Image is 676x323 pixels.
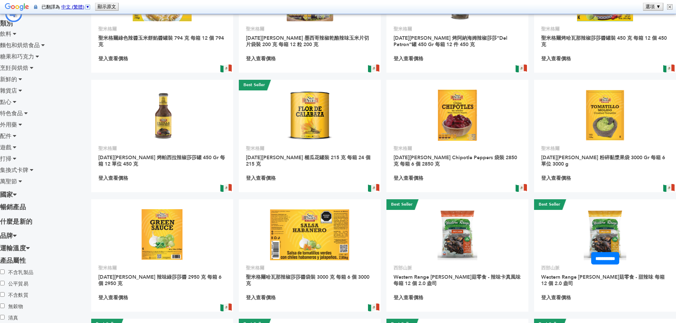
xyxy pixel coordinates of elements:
[541,154,665,167] a: [DATE][PERSON_NAME] 粉碎黏漿果袋 3000 Gr 每箱 6 單位 3000 g
[98,295,128,301] a: 登入查看價格
[246,26,264,32] font: 聖米格爾
[98,154,225,167] a: [DATE][PERSON_NAME] 烤帕西拉辣椒莎莎罐 450 Gr 每箱 12 單位 450 克
[246,56,276,62] a: 登入查看價格
[246,265,264,271] font: 聖米格爾
[394,274,521,287] a: Western Range [PERSON_NAME]菇零食 - 辣味卡真風味 每箱 12 個 2.0 盎司
[98,175,128,182] a: 登入查看價格
[246,145,264,152] font: 聖米格爾
[98,56,128,62] a: 登入查看價格
[586,90,624,141] img: San Miguel 粉碎黏漿果袋 3000 Gr 每箱 6 單位 3000 g
[394,55,423,62] font: 登入查看價格
[5,2,29,12] img: Google 翻譯
[286,90,333,141] img: San Miguel 櫛瓜花罐裝 215 克 每箱 24 個 215 克
[61,4,84,10] span: 中文 (繁體)
[394,35,507,48] a: [DATE][PERSON_NAME] 烤阿納海姆辣椒莎莎“Del Patron”罐 450 Gr 每箱 12 件 450 克
[8,269,33,276] font: 不含乳製品
[541,145,560,152] font: 聖米格爾
[246,35,369,48] a: [DATE][PERSON_NAME] 墨西哥辣椒乾酪辣味玉米片切片袋裝 200 克 每箱 12 粒 200 克
[394,295,423,301] a: 登入查看價格
[8,292,28,299] font: 不含麩質
[98,55,128,62] font: 登入查看價格
[394,26,412,32] font: 聖米格爾
[541,265,560,271] font: 西部山脈
[246,274,369,287] a: 聖米格爾哈瓦那辣椒莎莎醬袋裝 3000 克 每箱 6 個 3000 克
[142,209,183,260] img: San Miguel 辣味綠莎莎醬 2950 克 每箱 6 個 2950 克
[541,274,665,287] a: Western Range [PERSON_NAME]菇零食 - 甜辣味 每箱 12 個 2.0 盎司
[98,265,117,271] font: 聖米格爾
[95,3,118,10] button: 顯示原文
[150,90,174,141] img: San Miguel 烤帕西拉辣椒莎莎罐 450 Gr 每箱 12 單位 450 克
[246,295,276,301] a: 登入查看價格
[394,175,423,182] a: 登入查看價格
[394,145,412,152] font: 聖米格爾
[667,4,672,10] img: 關閉
[42,4,92,10] span: 已翻譯為
[270,209,350,260] img: 聖米格爾哈瓦那辣椒莎莎醬袋裝 3000 克 每箱 6 個 3000 克
[584,209,626,260] img: Western Range 波特菇零食 - 甜辣味 每箱 12 個 2.0 盎司
[98,274,221,287] a: [DATE][PERSON_NAME] 辣味綠莎莎醬 2950 克 每箱 6 個 2950 克
[98,35,224,48] a: 聖米格爾綠色辣醬玉米餅餡醬罐裝 794 克 每箱 12 個 794 克
[541,55,571,62] font: 登入查看價格
[541,26,560,32] font: 聖米格爾
[541,175,571,182] a: 登入查看價格
[541,56,571,62] a: 登入查看價格
[394,56,423,62] a: 登入查看價格
[98,145,117,152] font: 聖米格爾
[541,295,571,301] a: 登入查看價格
[246,154,370,167] a: [DATE][PERSON_NAME] 櫛瓜花罐裝 215 克 每箱 24 個 215 克
[541,35,667,48] a: 聖米格爾烤哈瓦那辣椒莎莎醬罐裝 450 克 每箱 12 個 450 克
[246,175,276,182] a: 登入查看價格
[394,154,517,167] a: [DATE][PERSON_NAME] Chipotle Peppers 袋裝 2850 克 每箱 6 個 2850 克
[8,314,18,321] font: 清真
[438,90,477,141] img: San Miguel Chipotle Peppers 袋裝 2850 克 每箱 6 個 2850 克
[643,3,663,10] button: 選項 ▼
[98,26,117,32] font: 聖米格爾
[8,280,28,287] font: 公平貿易
[394,265,412,271] font: 西部山脈
[438,209,477,260] img: Western Range 波特菇零食 - 辣味卡真風味 每箱 12 個 2.0 盎司
[34,4,37,10] img: 系統會透過安全連線將這個安全網頁的內容傳送至 Google 進行翻譯。
[246,55,276,62] font: 登入查看價格
[8,303,23,310] font: 無穀物
[61,4,91,10] a: 中文 (繁體)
